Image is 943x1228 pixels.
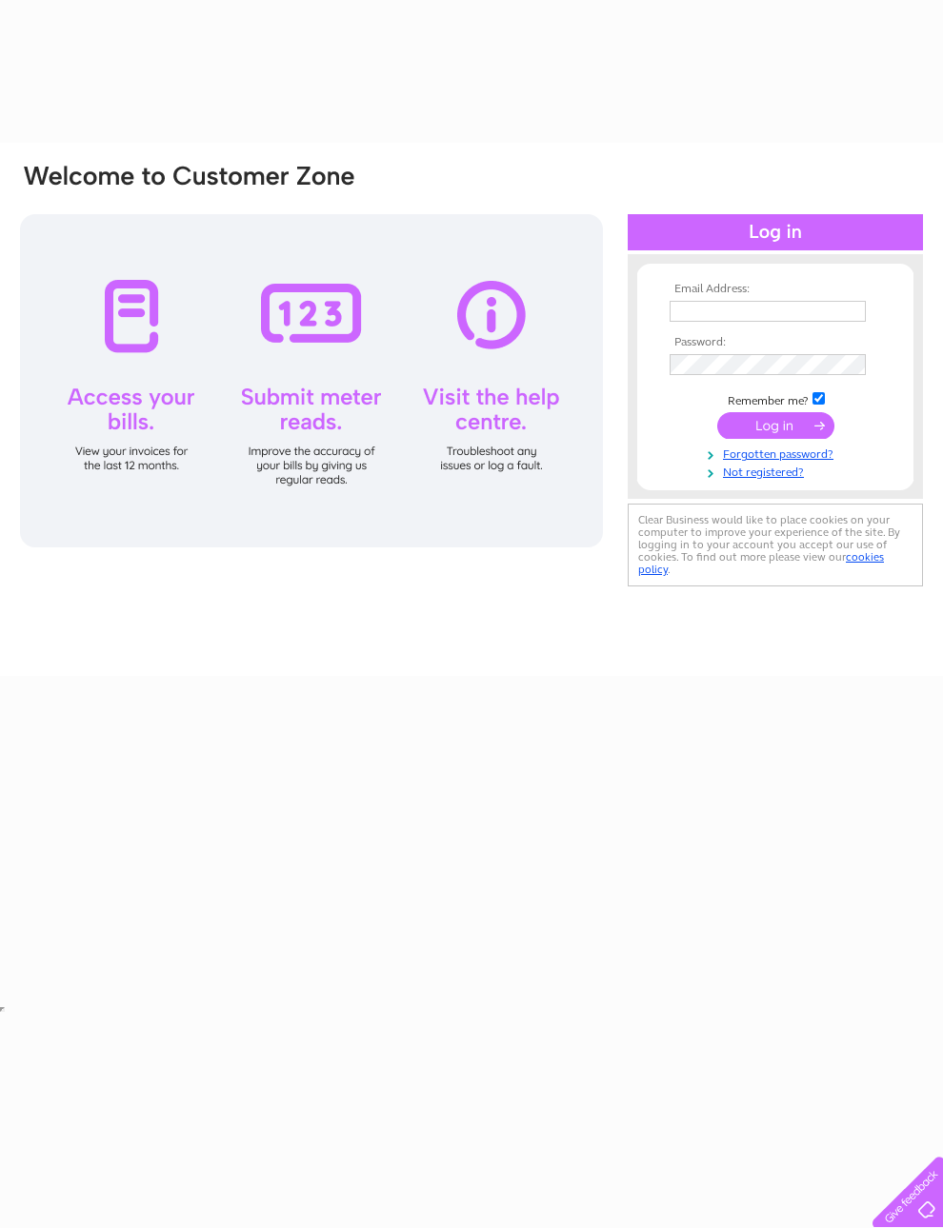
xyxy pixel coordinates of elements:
a: Forgotten password? [670,444,886,462]
input: Submit [717,412,834,439]
th: Password: [665,336,886,349]
a: Not registered? [670,462,886,480]
td: Remember me? [665,389,886,408]
th: Email Address: [665,283,886,296]
a: cookies policy [638,550,884,576]
div: Clear Business would like to place cookies on your computer to improve your experience of the sit... [628,504,923,586]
